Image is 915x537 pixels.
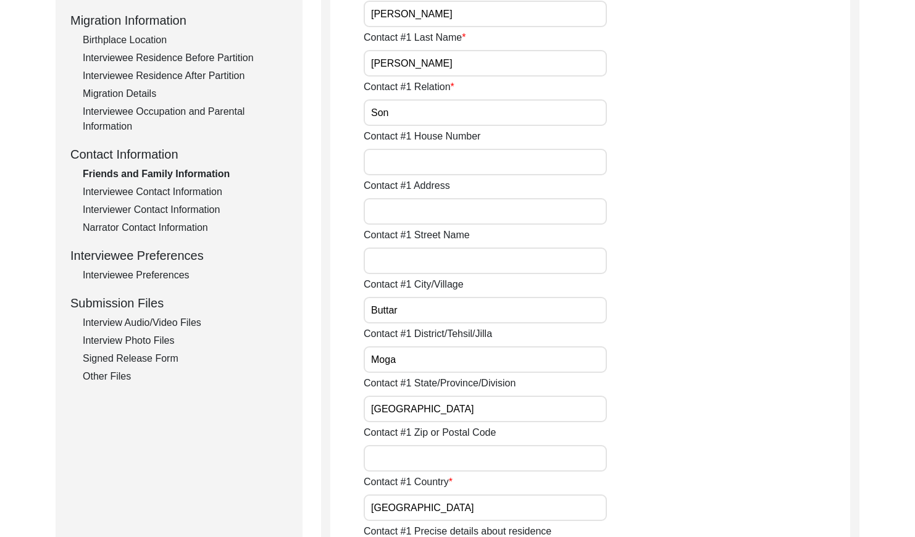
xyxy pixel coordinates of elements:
[83,351,288,366] div: Signed Release Form
[83,86,288,101] div: Migration Details
[364,228,470,243] label: Contact #1 Street Name
[83,202,288,217] div: Interviewer Contact Information
[83,369,288,384] div: Other Files
[83,315,288,330] div: Interview Audio/Video Files
[83,104,288,134] div: Interviewee Occupation and Parental Information
[364,80,454,94] label: Contact #1 Relation
[83,33,288,48] div: Birthplace Location
[83,268,288,283] div: Interviewee Preferences
[70,11,288,30] div: Migration Information
[70,294,288,312] div: Submission Files
[364,277,464,292] label: Contact #1 City/Village
[70,246,288,265] div: Interviewee Preferences
[83,167,288,181] div: Friends and Family Information
[364,425,496,440] label: Contact #1 Zip or Postal Code
[364,376,516,391] label: Contact #1 State/Province/Division
[83,220,288,235] div: Narrator Contact Information
[83,185,288,199] div: Interviewee Contact Information
[70,145,288,164] div: Contact Information
[364,327,492,341] label: Contact #1 District/Tehsil/Jilla
[364,129,480,144] label: Contact #1 House Number
[83,51,288,65] div: Interviewee Residence Before Partition
[364,475,453,489] label: Contact #1 Country
[83,333,288,348] div: Interview Photo Files
[364,178,450,193] label: Contact #1 Address
[83,69,288,83] div: Interviewee Residence After Partition
[364,30,466,45] label: Contact #1 Last Name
